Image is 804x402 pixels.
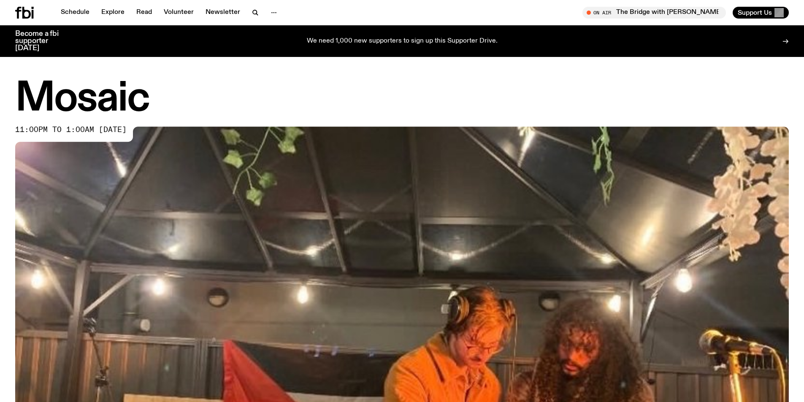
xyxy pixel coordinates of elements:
[159,7,199,19] a: Volunteer
[56,7,95,19] a: Schedule
[15,127,127,133] span: 11:00pm to 1:00am [DATE]
[200,7,245,19] a: Newsletter
[96,7,130,19] a: Explore
[738,9,772,16] span: Support Us
[131,7,157,19] a: Read
[15,80,789,118] h1: Mosaic
[582,7,726,19] button: On AirThe Bridge with [PERSON_NAME]
[307,38,498,45] p: We need 1,000 new supporters to sign up this Supporter Drive.
[15,30,69,52] h3: Become a fbi supporter [DATE]
[733,7,789,19] button: Support Us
